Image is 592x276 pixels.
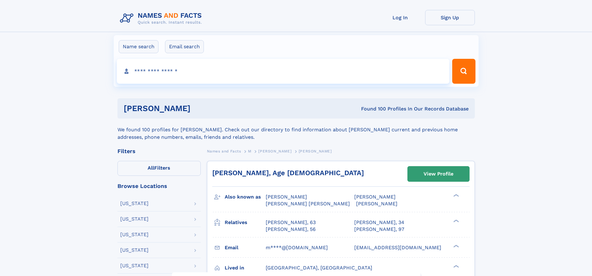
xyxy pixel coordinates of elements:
a: [PERSON_NAME], 97 [354,226,404,233]
div: [US_STATE] [120,263,149,268]
div: ❯ [452,219,459,223]
span: All [148,165,154,171]
a: [PERSON_NAME] [258,147,291,155]
span: [PERSON_NAME] [354,194,396,200]
span: [PERSON_NAME] [356,201,397,207]
div: View Profile [424,167,453,181]
span: [PERSON_NAME] [299,149,332,153]
span: [PERSON_NAME] [266,194,307,200]
img: Logo Names and Facts [117,10,207,27]
div: [US_STATE] [120,248,149,253]
h3: Relatives [225,217,266,228]
a: [PERSON_NAME], 63 [266,219,316,226]
a: M [248,147,251,155]
h1: [PERSON_NAME] [124,105,276,112]
span: [PERSON_NAME] [PERSON_NAME] [266,201,350,207]
label: Filters [117,161,201,176]
span: [GEOGRAPHIC_DATA], [GEOGRAPHIC_DATA] [266,265,372,271]
a: [PERSON_NAME], 34 [354,219,404,226]
label: Email search [165,40,204,53]
button: Search Button [452,59,475,84]
a: Sign Up [425,10,475,25]
span: [EMAIL_ADDRESS][DOMAIN_NAME] [354,245,441,250]
div: We found 100 profiles for [PERSON_NAME]. Check out our directory to find information about [PERSO... [117,119,475,141]
div: ❯ [452,264,459,268]
div: ❯ [452,244,459,248]
h3: Also known as [225,192,266,202]
a: Log In [375,10,425,25]
div: [US_STATE] [120,201,149,206]
div: Found 100 Profiles In Our Records Database [276,105,469,112]
span: [PERSON_NAME] [258,149,291,153]
input: search input [117,59,450,84]
div: Filters [117,148,201,154]
a: View Profile [408,166,469,181]
span: M [248,149,251,153]
h3: Lived in [225,263,266,273]
div: [US_STATE] [120,232,149,237]
a: Names and Facts [207,147,241,155]
div: ❯ [452,194,459,198]
a: [PERSON_NAME], Age [DEMOGRAPHIC_DATA] [212,169,364,177]
div: [US_STATE] [120,217,149,222]
h3: Email [225,242,266,253]
div: Browse Locations [117,183,201,189]
label: Name search [119,40,158,53]
a: [PERSON_NAME], 56 [266,226,316,233]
